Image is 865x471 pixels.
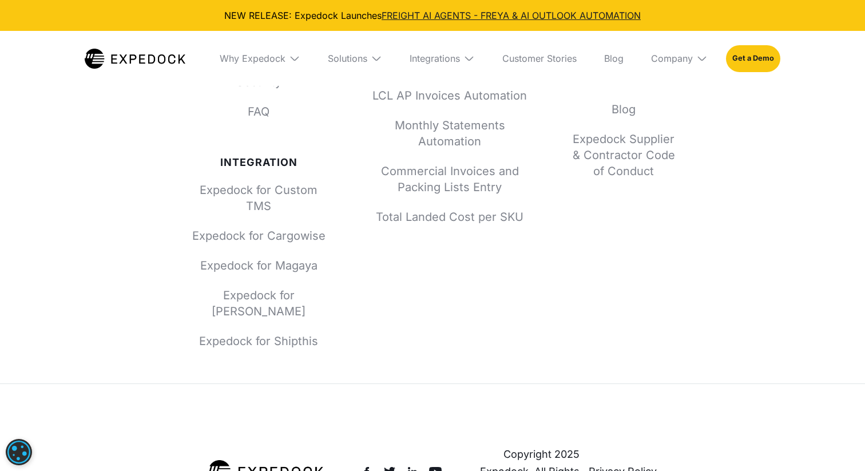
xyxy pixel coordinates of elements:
[400,31,484,86] div: Integrations
[808,416,865,471] iframe: Chat Widget
[572,101,675,117] a: Blog
[364,88,535,104] a: LCL AP Invoices Automation
[364,209,535,225] a: Total Landed Cost per SKU
[651,53,693,64] div: Company
[190,287,327,319] a: Expedock for [PERSON_NAME]
[220,53,285,64] div: Why Expedock
[364,163,535,195] a: Commercial Invoices and Packing Lists Entry
[190,228,327,244] a: Expedock for Cargowise
[190,333,327,349] a: Expedock for Shipthis
[410,53,460,64] div: Integrations
[382,10,641,21] a: FREIGHT AI AGENTS - FREYA & AI OUTLOOK AUTOMATION
[726,45,780,72] a: Get a Demo
[211,31,310,86] div: Why Expedock
[493,31,586,86] a: Customer Stories
[190,156,327,169] div: Integration
[319,31,391,86] div: Solutions
[328,53,367,64] div: Solutions
[364,117,535,149] a: Monthly Statements Automation
[190,182,327,214] a: Expedock for Custom TMS
[595,31,633,86] a: Blog
[642,31,717,86] div: Company
[190,104,327,120] a: FAQ
[190,258,327,274] a: Expedock for Magaya
[572,131,675,179] a: Expedock Supplier & Contractor Code of Conduct
[9,9,856,22] div: NEW RELEASE: Expedock Launches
